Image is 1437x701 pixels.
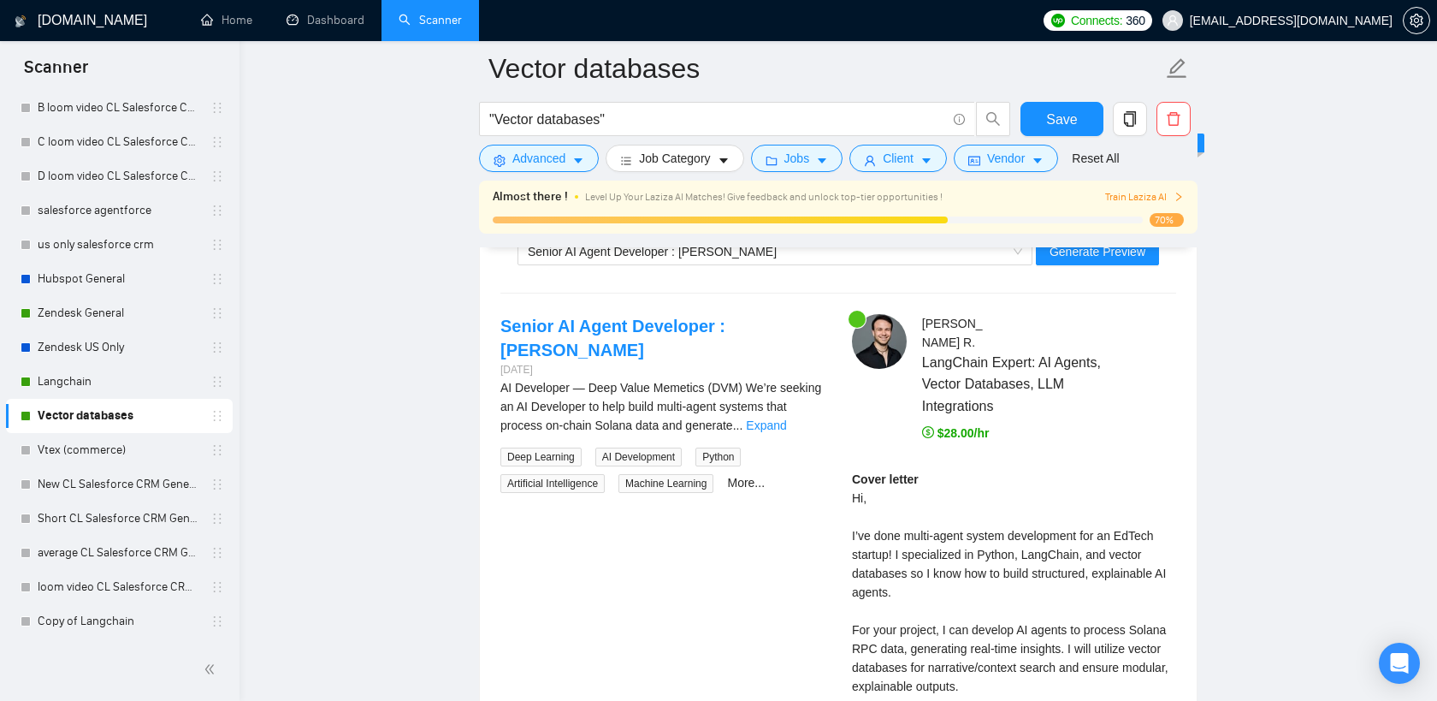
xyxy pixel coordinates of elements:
[210,135,224,149] span: holder
[816,154,828,167] span: caret-down
[864,154,876,167] span: user
[1036,238,1159,265] button: Generate Preview
[585,191,943,203] span: Level Up Your Laziza AI Matches! Give feedback and unlock top-tier opportunities !
[204,661,221,678] span: double-left
[1020,102,1103,136] button: Save
[1046,109,1077,130] span: Save
[210,443,224,457] span: holder
[38,330,200,365] a: Zendesk US Only
[1404,14,1429,27] span: setting
[922,426,990,440] span: $28.00/hr
[210,615,224,628] span: holder
[606,145,743,172] button: barsJob Categorycaret-down
[479,145,599,172] button: settingAdvancedcaret-down
[1403,7,1430,34] button: setting
[976,102,1010,136] button: search
[210,375,224,389] span: holder
[1379,643,1420,684] div: Open Intercom Messenger
[38,296,200,330] a: Zendesk General
[733,419,743,432] span: ...
[287,13,364,27] a: dashboardDashboard
[922,352,1126,416] span: LangChain Expert: AI Agents, Vector Databases, LLM Integrations
[210,306,224,320] span: holder
[1156,102,1191,136] button: delete
[500,474,605,493] span: Artificial Intelligence
[852,472,919,486] strong: Cover letter
[210,169,224,183] span: holder
[10,55,102,91] span: Scanner
[1166,57,1188,80] span: edit
[210,546,224,560] span: holder
[1032,154,1044,167] span: caret-down
[38,399,200,433] a: Vector databases
[1114,111,1146,127] span: copy
[38,365,200,399] a: Langchain
[784,149,810,168] span: Jobs
[500,317,725,359] a: Senior AI Agent Developer : [PERSON_NAME]
[727,476,765,490] a: More...
[1072,149,1119,168] a: Reset All
[210,204,224,217] span: holder
[399,13,462,27] a: searchScanner
[1174,192,1184,202] span: right
[695,448,741,466] span: Python
[500,381,821,432] span: AI Developer — Deep Value Memetics (DVM) We’re seeking an AI Developer to help build multi-agent ...
[210,580,224,594] span: holder
[852,314,907,369] img: c1mHeMFi2KhsEo97pTHZW6fbBlOkx9uUMpD6xwoKRyu8W34RTF10XIdxhDzwOG2rUf
[1050,242,1145,261] span: Generate Preview
[500,448,582,466] span: Deep Learning
[1157,111,1190,127] span: delete
[977,111,1009,127] span: search
[38,193,200,228] a: salesforce agentforce
[38,228,200,262] a: us only salesforce crm
[38,536,200,570] a: average CL Salesforce CRM General
[494,154,506,167] span: setting
[528,245,777,258] span: Senior AI Agent Developer : [PERSON_NAME]
[210,409,224,423] span: holder
[38,125,200,159] a: C loom video CL Salesforce CRM General
[920,154,932,167] span: caret-down
[38,262,200,296] a: Hubspot General
[38,433,200,467] a: Vtex (commerce)
[954,145,1058,172] button: idcardVendorcaret-down
[954,114,965,125] span: info-circle
[489,109,946,130] input: Search Freelance Jobs...
[1403,14,1430,27] a: setting
[1167,15,1179,27] span: user
[38,91,200,125] a: B loom video CL Salesforce CRM General
[38,467,200,502] a: New CL Salesforce CRM General
[38,159,200,193] a: D loom video CL Salesforce CRM General
[15,8,27,35] img: logo
[595,448,682,466] span: AI Development
[210,478,224,491] span: holder
[210,101,224,115] span: holder
[500,362,825,378] div: [DATE]
[38,570,200,604] a: loom video CL Salesforce CRM General
[639,149,710,168] span: Job Category
[201,13,252,27] a: homeHome
[751,145,843,172] button: folderJobscaret-down
[1150,213,1184,227] span: 70%
[210,512,224,526] span: holder
[987,149,1025,168] span: Vendor
[718,154,730,167] span: caret-down
[38,604,200,639] a: Copy of Langchain
[883,149,914,168] span: Client
[512,149,565,168] span: Advanced
[618,474,713,493] span: Machine Learning
[210,341,224,354] span: holder
[1051,14,1065,27] img: upwork-logo.png
[746,419,786,432] a: Expand
[849,145,947,172] button: userClientcaret-down
[766,154,778,167] span: folder
[38,502,200,536] a: Short CL Salesforce CRM General
[210,272,224,286] span: holder
[620,154,632,167] span: bars
[210,238,224,252] span: holder
[1071,11,1122,30] span: Connects:
[922,426,934,438] span: dollar
[488,47,1162,90] input: Scanner name...
[1105,189,1184,205] button: Train Laziza AI
[922,317,983,349] span: [PERSON_NAME] R .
